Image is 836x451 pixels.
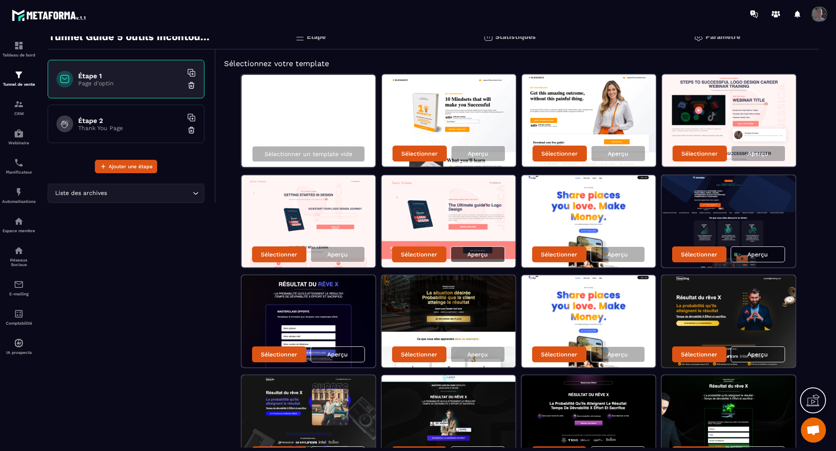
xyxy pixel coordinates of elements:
span: Ajouter une étape [109,162,153,171]
img: setting-gr.5f69749f.svg [693,32,703,42]
p: Aperçu [468,150,488,157]
p: Aperçu [748,150,768,157]
a: Ouvrir le chat [801,418,826,443]
img: image [662,175,795,267]
img: accountant [14,309,24,319]
img: image [382,74,516,167]
p: Planificateur [2,170,36,174]
div: Search for option [48,184,204,203]
img: image [522,275,655,367]
a: automationsautomationsAutomatisations [2,181,36,210]
p: Automatisations [2,199,36,204]
div: Mots-clés [104,49,128,55]
img: image [662,275,795,367]
p: Réseaux Sociaux [2,258,36,267]
p: Sélectionner [541,351,577,358]
p: Sélectionner [261,251,297,258]
p: Aperçu [467,251,488,258]
p: Aperçu [747,251,768,258]
p: Tunnel Guide 5 outils incontournables [48,28,209,45]
img: image [382,275,515,367]
p: Sélectionner [541,150,578,157]
img: image [242,275,375,367]
a: automationsautomationsEspace membre [2,210,36,239]
img: logo_orange.svg [13,13,20,20]
div: Domaine: [DOMAIN_NAME] [22,22,94,28]
p: Sélectionner un template vide [265,151,352,157]
p: Statistiques [495,33,536,41]
a: formationformationTableau de bord [2,34,36,64]
p: Page d'optin [78,80,183,87]
p: Comptabilité [2,321,36,325]
p: IA prospects [2,350,36,355]
img: scheduler [14,158,24,168]
img: social-network [14,246,24,256]
h5: Sélectionnez votre template [224,58,811,69]
p: Aperçu [467,351,488,358]
img: tab_keywords_by_traffic_grey.svg [95,49,102,55]
a: automationsautomationsWebinaire [2,122,36,151]
p: Sélectionner [681,150,718,157]
img: automations [14,187,24,197]
p: Tunnel de vente [2,82,36,87]
p: Sélectionner [681,351,717,358]
img: automations [14,216,24,226]
div: Domaine [43,49,64,55]
p: Étape [307,33,326,41]
img: tab_domain_overview_orange.svg [34,49,41,55]
img: automations [14,128,24,138]
p: Aperçu [327,251,348,258]
img: logo [12,8,87,23]
a: accountantaccountantComptabilité [2,302,36,332]
input: Search for option [109,189,191,198]
h6: Étape 1 [78,72,183,80]
p: Aperçu [607,251,628,258]
img: trash [187,81,196,90]
p: Sélectionner [261,351,297,358]
img: formation [14,41,24,51]
img: formation [14,70,24,80]
img: website_grey.svg [13,22,20,28]
img: stats.20deebd0.svg [483,32,493,42]
p: Paramètre [706,33,740,41]
img: email [14,279,24,290]
p: CRM [2,111,36,116]
p: Sélectionner [541,251,577,258]
img: image [522,74,656,167]
a: emailemailE-mailing [2,273,36,302]
img: bars.0d591741.svg [295,32,305,42]
a: schedulerschedulerPlanificateur [2,151,36,181]
p: Sélectionner [401,251,437,258]
img: trash [187,126,196,134]
p: Sélectionner [401,351,437,358]
img: formation [14,99,24,109]
p: Thank You Page [78,125,183,131]
img: image [662,74,796,167]
button: Ajouter une étape [95,160,157,173]
p: E-mailing [2,292,36,296]
a: formationformationCRM [2,93,36,122]
img: image [382,175,515,267]
p: Sélectionner [681,251,717,258]
p: Aperçu [608,150,628,157]
img: image [242,175,375,267]
p: Aperçu [607,351,628,358]
p: Tableau de bord [2,53,36,57]
img: automations [14,338,24,348]
img: image [522,175,655,267]
div: v 4.0.25 [23,13,41,20]
p: Espace membre [2,228,36,233]
p: Sélectionner [401,150,438,157]
p: Aperçu [747,351,768,358]
span: Liste des archives [53,189,109,198]
a: social-networksocial-networkRéseaux Sociaux [2,239,36,273]
h6: Étape 2 [78,117,183,125]
p: Webinaire [2,141,36,145]
a: formationformationTunnel de vente [2,64,36,93]
p: Aperçu [327,351,348,358]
